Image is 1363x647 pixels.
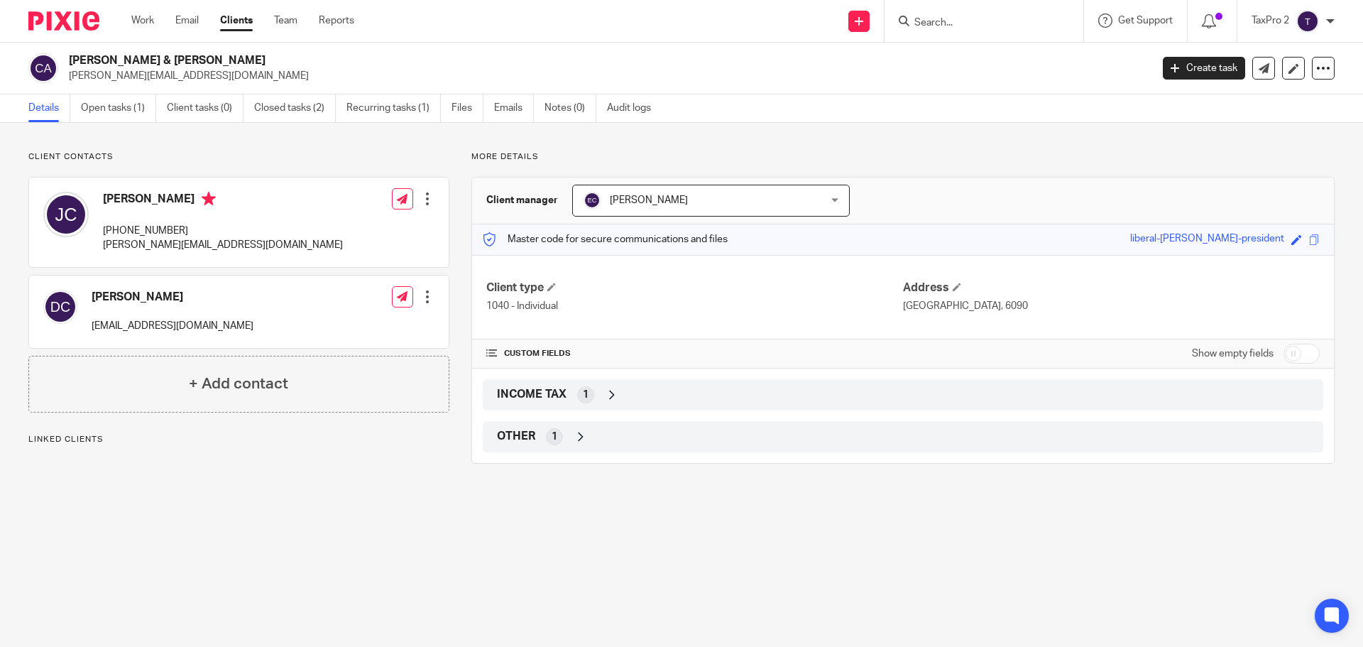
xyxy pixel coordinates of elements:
input: Search [913,17,1041,30]
span: INCOME TAX [497,387,566,402]
h4: Client type [486,281,903,295]
p: Linked clients [28,434,449,445]
a: Work [131,13,154,28]
a: Client tasks (0) [167,94,243,122]
a: Clients [220,13,253,28]
a: Create task [1163,57,1245,80]
h4: Address [903,281,1320,295]
span: OTHER [497,429,535,444]
a: Details [28,94,70,122]
h4: CUSTOM FIELDS [486,348,903,359]
img: svg%3E [584,192,601,209]
p: Client contacts [28,151,449,163]
a: Reports [319,13,354,28]
p: [PHONE_NUMBER] [103,224,343,238]
p: More details [471,151,1335,163]
div: liberal-[PERSON_NAME]-president [1130,232,1284,248]
label: Show empty fields [1192,347,1274,361]
h3: Client manager [486,193,558,207]
h4: [PERSON_NAME] [103,192,343,210]
p: [PERSON_NAME][EMAIL_ADDRESS][DOMAIN_NAME] [103,238,343,252]
a: Team [274,13,297,28]
a: Audit logs [607,94,662,122]
h4: + Add contact [189,373,288,395]
p: 1040 - Individual [486,299,903,313]
a: Email [175,13,199,28]
a: Notes (0) [544,94,596,122]
img: svg%3E [28,53,58,83]
img: svg%3E [1296,10,1319,33]
h4: [PERSON_NAME] [92,290,253,305]
a: Files [451,94,483,122]
span: 1 [552,430,557,444]
img: svg%3E [43,192,89,237]
span: [PERSON_NAME] [610,195,688,205]
a: Closed tasks (2) [254,94,336,122]
img: Pixie [28,11,99,31]
a: Emails [494,94,534,122]
a: Open tasks (1) [81,94,156,122]
p: [PERSON_NAME][EMAIL_ADDRESS][DOMAIN_NAME] [69,69,1142,83]
p: Master code for secure communications and files [483,232,728,246]
p: TaxPro 2 [1252,13,1289,28]
a: Recurring tasks (1) [346,94,441,122]
h2: [PERSON_NAME] & [PERSON_NAME] [69,53,927,68]
p: [GEOGRAPHIC_DATA], 6090 [903,299,1320,313]
span: Get Support [1118,16,1173,26]
span: 1 [583,388,589,402]
img: svg%3E [43,290,77,324]
p: [EMAIL_ADDRESS][DOMAIN_NAME] [92,319,253,333]
i: Primary [202,192,216,206]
